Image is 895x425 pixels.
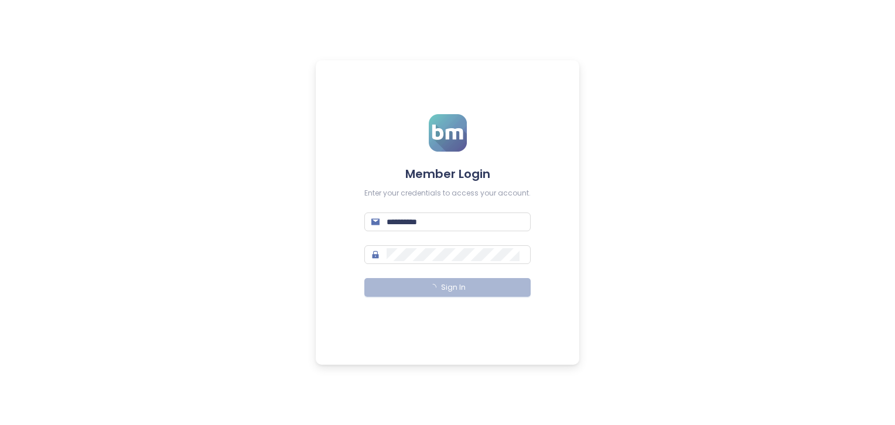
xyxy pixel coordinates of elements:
[428,282,438,292] span: loading
[364,278,531,297] button: Sign In
[371,218,380,226] span: mail
[364,188,531,199] div: Enter your credentials to access your account.
[371,251,380,259] span: lock
[441,282,466,293] span: Sign In
[429,114,467,152] img: logo
[364,166,531,182] h4: Member Login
